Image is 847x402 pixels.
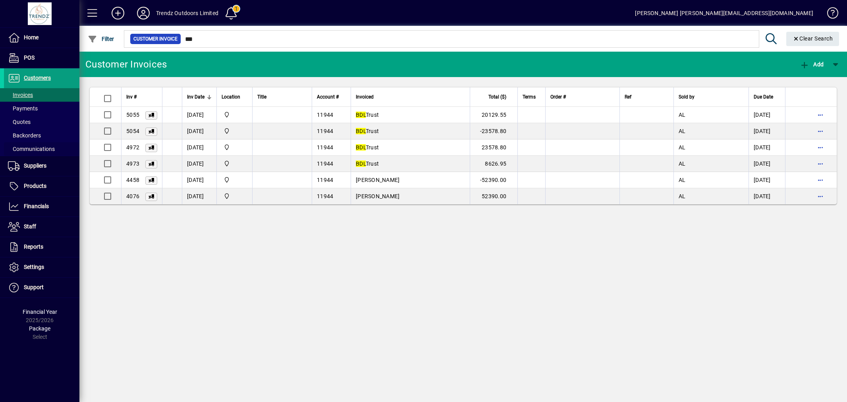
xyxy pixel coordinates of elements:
span: Total ($) [488,93,506,101]
span: Products [24,183,46,189]
div: Inv Date [187,93,212,101]
span: 5054 [126,128,139,134]
span: 11944 [317,177,333,183]
span: 11944 [317,128,333,134]
a: Backorders [4,129,79,142]
span: Payments [8,105,38,112]
div: Total ($) [475,93,513,101]
td: [DATE] [749,123,785,139]
span: AL [679,193,686,199]
span: New Plymouth [222,127,247,135]
a: Quotes [4,115,79,129]
button: More options [814,141,827,154]
a: Suppliers [4,156,79,176]
a: POS [4,48,79,68]
span: Title [257,93,266,101]
span: Customers [24,75,51,81]
span: Add [800,61,824,68]
button: Clear [786,32,839,46]
span: Financial Year [23,309,57,315]
button: More options [814,108,827,121]
div: Trendz Outdoors Limited [156,7,218,19]
div: Invoiced [356,93,465,101]
span: Location [222,93,240,101]
button: Filter [86,32,116,46]
span: 5055 [126,112,139,118]
span: Support [24,284,44,290]
span: 11944 [317,112,333,118]
td: [DATE] [749,172,785,188]
td: [DATE] [749,107,785,123]
span: 11944 [317,160,333,167]
span: Reports [24,244,43,250]
td: [DATE] [182,188,216,204]
button: More options [814,157,827,170]
a: Products [4,176,79,196]
span: Filter [88,36,114,42]
button: More options [814,125,827,137]
a: Payments [4,102,79,115]
td: [DATE] [749,156,785,172]
span: Invoices [8,92,33,98]
span: Package [29,325,50,332]
span: New Plymouth [222,159,247,168]
span: New Plymouth [222,192,247,201]
span: Quotes [8,119,31,125]
span: Invoiced [356,93,374,101]
td: [DATE] [182,156,216,172]
a: Communications [4,142,79,156]
td: [DATE] [182,139,216,156]
span: New Plymouth [222,143,247,152]
span: 11944 [317,144,333,151]
a: Reports [4,237,79,257]
em: BDL [356,128,366,134]
td: [DATE] [749,188,785,204]
span: Clear Search [793,35,833,42]
span: Home [24,34,39,41]
span: Account # [317,93,339,101]
span: Inv # [126,93,137,101]
span: Inv Date [187,93,205,101]
button: Add [798,57,826,72]
span: 4972 [126,144,139,151]
span: Ref [625,93,631,101]
td: 52390.00 [470,188,517,204]
span: POS [24,54,35,61]
span: AL [679,128,686,134]
div: Account # [317,93,346,101]
span: Backorders [8,132,41,139]
em: BDL [356,112,366,118]
a: Invoices [4,88,79,102]
span: [PERSON_NAME] [356,177,399,183]
button: More options [814,174,827,186]
span: Order # [550,93,566,101]
a: Settings [4,257,79,277]
button: Profile [131,6,156,20]
a: Home [4,28,79,48]
span: Customer Invoice [133,35,178,43]
div: [PERSON_NAME] [PERSON_NAME][EMAIL_ADDRESS][DOMAIN_NAME] [635,7,813,19]
span: 4973 [126,160,139,167]
em: BDL [356,160,366,167]
td: 23578.80 [470,139,517,156]
span: [PERSON_NAME] [356,193,399,199]
span: 4458 [126,177,139,183]
span: New Plymouth [222,110,247,119]
button: Add [105,6,131,20]
div: Location [222,93,247,101]
div: Title [257,93,307,101]
span: Trust [356,160,379,167]
span: Terms [523,93,536,101]
span: Financials [24,203,49,209]
span: AL [679,160,686,167]
div: Order # [550,93,615,101]
td: [DATE] [182,107,216,123]
a: Staff [4,217,79,237]
span: 4076 [126,193,139,199]
span: Suppliers [24,162,46,169]
td: 8626.95 [470,156,517,172]
a: Financials [4,197,79,216]
span: Trust [356,128,379,134]
span: AL [679,112,686,118]
span: AL [679,177,686,183]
